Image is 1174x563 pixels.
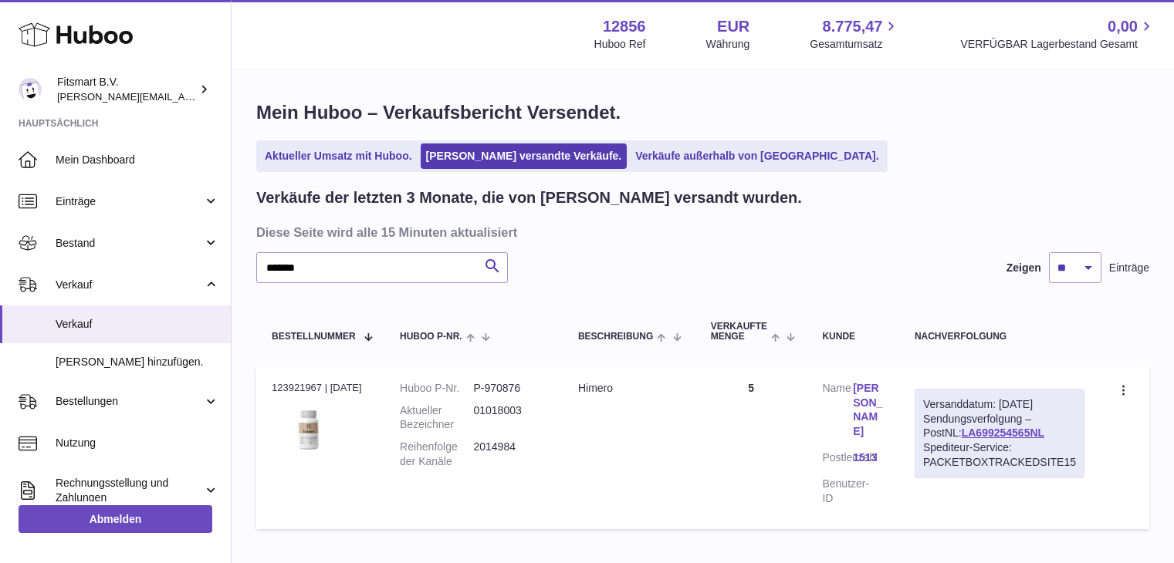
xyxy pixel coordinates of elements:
[923,440,1076,470] div: Spediteur-Service: PACKETBOXTRACKEDSITE15
[960,37,1155,52] span: VERFÜGBAR Lagerbestand Gesamt
[400,332,462,342] span: Huboo P-Nr.
[603,16,646,37] strong: 12856
[1007,261,1041,275] label: Zeigen
[853,381,884,440] a: [PERSON_NAME]
[578,332,653,342] span: Beschreibung
[56,317,219,332] span: Verkauf
[578,381,680,396] div: Himero
[695,366,807,529] td: 5
[56,236,203,251] span: Bestand
[473,440,546,469] dd: 2014984
[960,16,1155,52] a: 0,00 VERFÜGBAR Lagerbestand Gesamt
[421,143,628,169] a: [PERSON_NAME] versandte Verkäufe.
[56,278,203,292] span: Verkauf
[822,477,853,506] dt: Benutzer-ID
[19,505,212,533] a: Abmelden
[822,381,853,443] dt: Name
[256,187,802,208] h2: Verkäufe der letzten 3 Monate, die von [PERSON_NAME] versandt wurden.
[57,90,310,103] span: [PERSON_NAME][EMAIL_ADDRESS][DOMAIN_NAME]
[923,397,1076,412] div: Versanddatum: [DATE]
[717,16,749,37] strong: EUR
[1109,261,1149,275] span: Einträge
[706,37,750,52] div: Währung
[1108,16,1138,37] span: 0,00
[256,100,1149,125] h1: Mein Huboo – Verkaufsbericht Versendet.
[822,332,883,342] div: Kunde
[19,78,42,101] img: jonathan@leaderoo.com
[259,143,418,169] a: Aktueller Umsatz mit Huboo.
[915,389,1084,478] div: Sendungsverfolgung – PostNL:
[473,381,546,396] dd: P-970876
[272,381,369,395] div: 123921967 | [DATE]
[256,224,1145,241] h3: Diese Seite wird alle 15 Minuten aktualisiert
[57,75,196,104] div: Fitsmart B.V.
[711,322,767,342] span: Verkaufte Menge
[56,476,203,505] span: Rechnungsstellung und Zahlungen
[810,37,900,52] span: Gesamtumsatz
[915,332,1084,342] div: Nachverfolgung
[400,403,473,433] dt: Aktueller Bezeichner
[962,426,1044,439] a: LA699254565NL
[400,440,473,469] dt: Reihenfolge der Kanäle
[272,332,356,342] span: Bestellnummer
[272,399,349,456] img: 128561711358723.png
[853,450,884,465] a: 1513
[56,194,203,209] span: Einträge
[56,436,219,450] span: Nutzung
[823,16,883,37] span: 8.775,47
[594,37,646,52] div: Huboo Ref
[400,381,473,396] dt: Huboo P-Nr.
[630,143,884,169] a: Verkäufe außerhalb von [GEOGRAPHIC_DATA].
[473,403,546,433] dd: 01018003
[810,16,900,52] a: 8.775,47 Gesamtumsatz
[822,450,853,469] dt: Postleitzahl
[56,355,219,369] span: [PERSON_NAME] hinzufügen.
[56,153,219,167] span: Mein Dashboard
[56,394,203,409] span: Bestellungen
